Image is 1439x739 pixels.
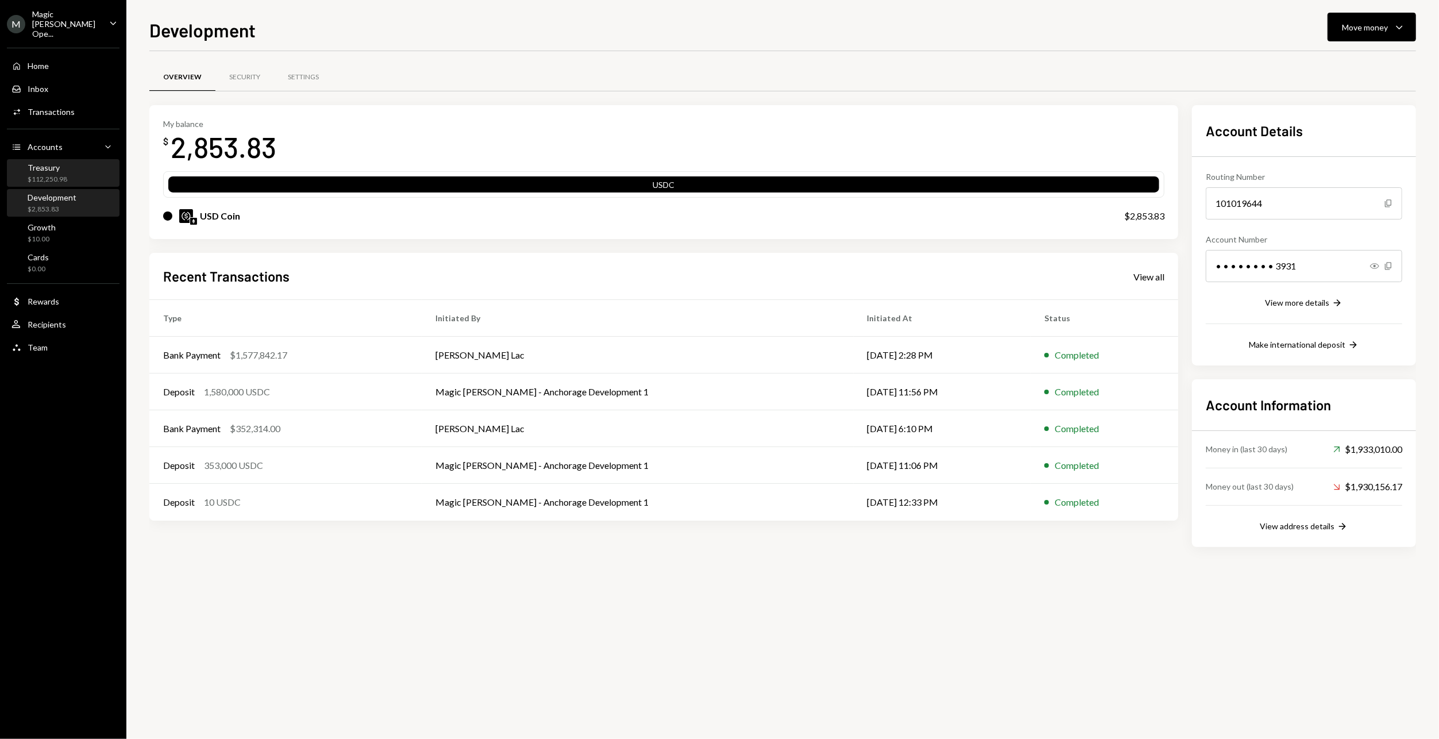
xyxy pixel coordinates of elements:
[163,136,168,147] div: $
[163,348,221,362] div: Bank Payment
[7,219,119,247] a: Growth$10.00
[854,484,1031,521] td: [DATE] 12:33 PM
[854,374,1031,410] td: [DATE] 11:56 PM
[1206,480,1294,492] div: Money out (last 30 days)
[1133,270,1164,283] a: View all
[1031,300,1178,337] th: Status
[1055,459,1099,472] div: Completed
[28,193,76,202] div: Development
[28,175,67,184] div: $112,250.98
[7,291,119,311] a: Rewards
[854,447,1031,484] td: [DATE] 11:06 PM
[1206,443,1287,455] div: Money in (last 30 days)
[168,179,1159,195] div: USDC
[7,314,119,334] a: Recipients
[28,163,67,172] div: Treasury
[1206,233,1402,245] div: Account Number
[190,218,197,225] img: ethereum-mainnet
[28,342,48,352] div: Team
[1333,480,1402,494] div: $1,930,156.17
[1055,422,1099,436] div: Completed
[1249,339,1359,352] button: Make international deposit
[163,267,290,286] h2: Recent Transactions
[1265,298,1329,307] div: View more details
[7,55,119,76] a: Home
[1206,121,1402,140] h2: Account Details
[28,234,56,244] div: $10.00
[163,385,195,399] div: Deposit
[422,337,854,374] td: [PERSON_NAME] Lac
[28,252,49,262] div: Cards
[1055,495,1099,509] div: Completed
[7,136,119,157] a: Accounts
[28,222,56,232] div: Growth
[230,422,280,436] div: $352,314.00
[7,189,119,217] a: Development$2,853.83
[854,300,1031,337] th: Initiated At
[163,72,202,82] div: Overview
[204,385,270,399] div: 1,580,000 USDC
[7,101,119,122] a: Transactions
[1260,521,1348,533] button: View address details
[1206,187,1402,220] div: 101019644
[200,209,240,223] div: USD Coin
[422,447,854,484] td: Magic [PERSON_NAME] - Anchorage Development 1
[28,61,49,71] div: Home
[1249,340,1345,349] div: Make international deposit
[1055,348,1099,362] div: Completed
[171,129,276,165] div: 2,853.83
[163,495,195,509] div: Deposit
[1333,442,1402,456] div: $1,933,010.00
[149,300,422,337] th: Type
[1260,521,1334,531] div: View address details
[422,374,854,410] td: Magic [PERSON_NAME] - Anchorage Development 1
[7,249,119,276] a: Cards$0.00
[149,18,256,41] h1: Development
[1206,250,1402,282] div: • • • • • • • • 3931
[28,320,66,329] div: Recipients
[7,159,119,187] a: Treasury$112,250.98
[28,107,75,117] div: Transactions
[422,410,854,447] td: [PERSON_NAME] Lac
[230,348,287,362] div: $1,577,842.17
[854,337,1031,374] td: [DATE] 2:28 PM
[422,300,854,337] th: Initiated By
[163,459,195,472] div: Deposit
[28,142,63,152] div: Accounts
[28,297,59,306] div: Rewards
[1124,209,1164,223] div: $2,853.83
[163,422,221,436] div: Bank Payment
[7,78,119,99] a: Inbox
[215,63,274,92] a: Security
[204,495,241,509] div: 10 USDC
[179,209,193,223] img: USDC
[1206,395,1402,414] h2: Account Information
[1265,297,1343,310] button: View more details
[1328,13,1416,41] button: Move money
[28,264,49,274] div: $0.00
[28,84,48,94] div: Inbox
[274,63,333,92] a: Settings
[288,72,319,82] div: Settings
[32,9,100,39] div: Magic [PERSON_NAME] Ope...
[1342,21,1388,33] div: Move money
[28,205,76,214] div: $2,853.83
[149,63,215,92] a: Overview
[422,484,854,521] td: Magic [PERSON_NAME] - Anchorage Development 1
[204,459,263,472] div: 353,000 USDC
[163,119,276,129] div: My balance
[1133,271,1164,283] div: View all
[1206,171,1402,183] div: Routing Number
[854,410,1031,447] td: [DATE] 6:10 PM
[7,15,25,33] div: M
[1055,385,1099,399] div: Completed
[229,72,260,82] div: Security
[7,337,119,357] a: Team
